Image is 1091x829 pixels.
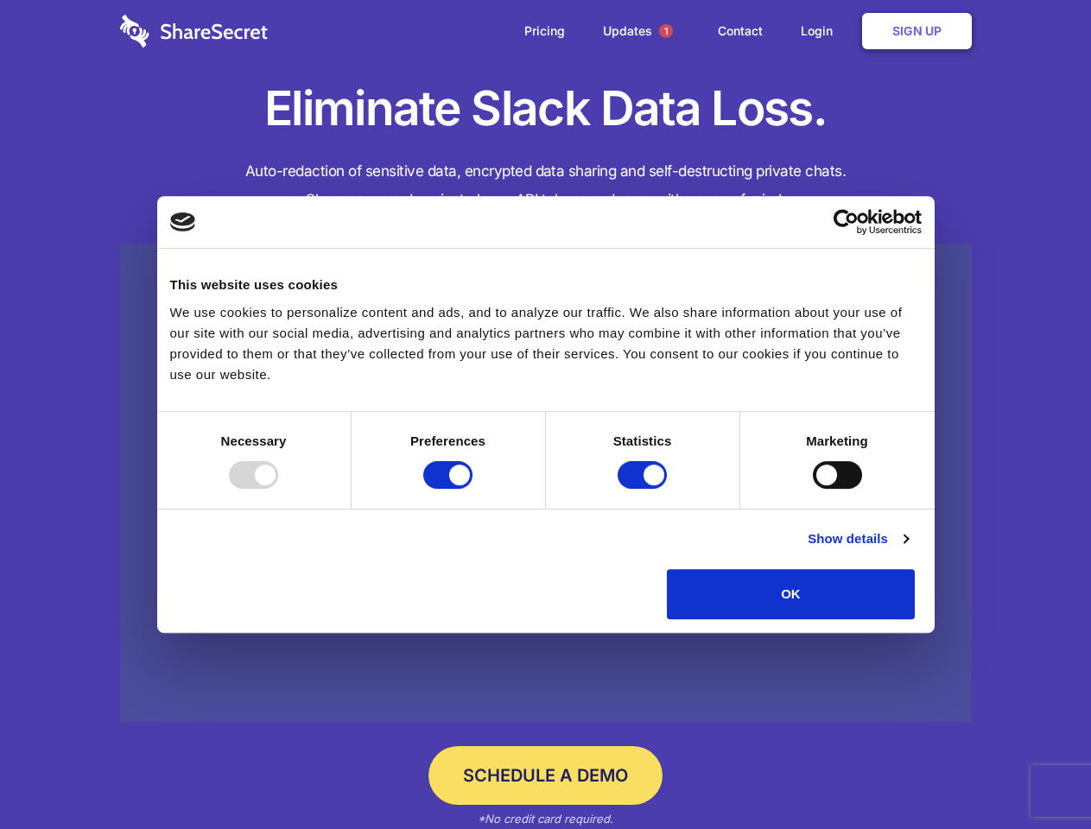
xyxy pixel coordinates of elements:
h1: Eliminate Slack Data Loss. [120,78,972,140]
a: Pricing [507,4,582,58]
button: OK [667,569,915,619]
span: 1 [659,24,673,38]
div: We use cookies to personalize content and ads, and to analyze our traffic. We also share informat... [170,302,922,385]
strong: Statistics [613,433,672,448]
strong: Marketing [806,433,868,448]
img: logo [170,212,196,231]
h4: Auto-redaction of sensitive data, encrypted data sharing and self-destructing private chats. Shar... [120,157,972,214]
a: Schedule a Demo [428,746,663,805]
a: Show details [808,528,908,549]
img: logo-wordmark-white-trans-d4663122ce5f474addd5e946df7df03e33cb6a1c49d2221995e7729f52c070b2.svg [120,15,268,47]
a: Contact [701,4,780,58]
strong: Necessary [221,433,287,448]
em: *No credit card required. [478,812,613,826]
strong: Preferences [410,433,485,448]
a: Login [783,4,859,58]
a: Usercentrics Cookiebot - opens in a new window [771,209,922,235]
a: Sign Up [862,13,972,49]
div: This website uses cookies [170,275,922,295]
a: Wistia video thumbnail [120,244,972,723]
